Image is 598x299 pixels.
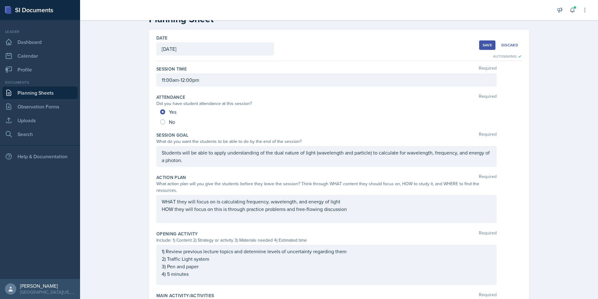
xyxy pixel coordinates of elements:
[479,66,497,72] span: Required
[479,231,497,237] span: Required
[149,13,529,25] h2: Planning Sheet
[479,40,495,50] button: Save
[3,100,78,113] a: Observation Forms
[3,63,78,76] a: Profile
[156,237,497,244] div: Include: 1) Content 2) Strategy or activity 3) Materials needed 4) Estimated time
[3,128,78,140] a: Search
[156,174,186,181] label: Action Plan
[169,109,176,115] span: Yes
[479,132,497,138] span: Required
[156,138,497,145] div: What do you want the students to be able to do by the end of the session?
[162,248,491,255] p: 1) Review previous lecture topics and determine levels of uncertainty regarding them
[156,132,188,138] label: Session Goal
[156,181,497,194] div: What action plan will you give the students before they leave the session? Think through WHAT con...
[20,289,75,295] div: [GEOGRAPHIC_DATA][US_STATE] in [GEOGRAPHIC_DATA]
[501,43,518,48] div: Discard
[3,114,78,127] a: Uploads
[479,94,497,100] span: Required
[493,54,522,59] div: Autosaving
[3,80,78,85] div: Documents
[3,150,78,163] div: Help & Documentation
[498,40,522,50] button: Discard
[3,36,78,48] a: Dashboard
[156,35,167,41] label: Date
[20,283,75,289] div: [PERSON_NAME]
[162,255,491,263] p: 2) Traffic Light system
[479,174,497,181] span: Required
[162,76,491,84] p: 11:00am-12:00pm
[162,205,491,213] p: HOW they will focus on this is through practice problems and free-flowing discussion
[162,149,491,164] p: Students will be able to apply understanding of the dual nature of light (wavelength and particle...
[479,292,497,299] span: Required
[156,94,185,100] label: Attendance
[169,119,175,125] span: No
[162,270,491,278] p: 4) 5 minutes
[156,66,187,72] label: Session Time
[3,29,78,34] div: Leader
[483,43,492,48] div: Save
[156,100,497,107] div: Did you have student attendance at this session?
[3,87,78,99] a: Planning Sheets
[156,292,214,299] label: Main Activity/Activities
[162,263,491,270] p: 3) Pen and paper
[3,50,78,62] a: Calendar
[156,231,198,237] label: Opening Activity
[162,198,491,205] p: WHAT they will focus on is calculating frequency, wavelength, and energy of light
